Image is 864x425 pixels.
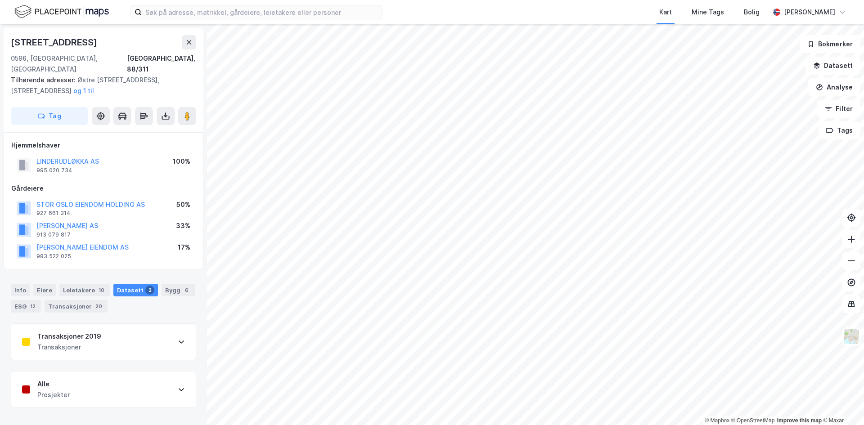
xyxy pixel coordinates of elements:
div: 33% [176,220,190,231]
div: 6 [182,286,191,295]
a: Improve this map [777,417,822,424]
div: Alle [37,379,70,389]
div: Transaksjoner 2019 [37,331,101,342]
div: [GEOGRAPHIC_DATA], 88/311 [127,53,196,75]
div: 927 661 314 [36,210,71,217]
button: Bokmerker [800,35,860,53]
div: Info [11,284,30,296]
a: Mapbox [705,417,729,424]
div: Transaksjoner [37,342,101,353]
div: 983 522 025 [36,253,71,260]
div: 2 [145,286,154,295]
div: 10 [97,286,106,295]
div: Hjemmelshaver [11,140,196,151]
img: logo.f888ab2527a4732fd821a326f86c7f29.svg [14,4,109,20]
div: 17% [178,242,190,253]
div: Bygg [162,284,195,296]
div: Transaksjoner [45,300,108,313]
div: Kontrollprogram for chat [819,382,864,425]
div: 20 [94,302,104,311]
div: 0596, [GEOGRAPHIC_DATA], [GEOGRAPHIC_DATA] [11,53,127,75]
div: Bolig [744,7,760,18]
input: Søk på adresse, matrikkel, gårdeiere, leietakere eller personer [142,5,382,19]
button: Tags [819,121,860,139]
span: Tilhørende adresser: [11,76,77,84]
div: [PERSON_NAME] [784,7,835,18]
div: Gårdeiere [11,183,196,194]
div: Prosjekter [37,389,70,400]
div: 995 020 734 [36,167,72,174]
div: Mine Tags [692,7,724,18]
button: Analyse [808,78,860,96]
div: Leietakere [59,284,110,296]
button: Tag [11,107,88,125]
div: Østre [STREET_ADDRESS], [STREET_ADDRESS] [11,75,189,96]
img: Z [843,328,860,345]
a: OpenStreetMap [731,417,775,424]
div: [STREET_ADDRESS] [11,35,99,49]
div: 913 079 817 [36,231,71,238]
button: Datasett [805,57,860,75]
iframe: Chat Widget [819,382,864,425]
div: ESG [11,300,41,313]
div: Datasett [113,284,158,296]
div: Eiere [33,284,56,296]
button: Filter [817,100,860,118]
div: 12 [28,302,37,311]
div: 100% [173,156,190,167]
div: 50% [176,199,190,210]
div: Kart [659,7,672,18]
